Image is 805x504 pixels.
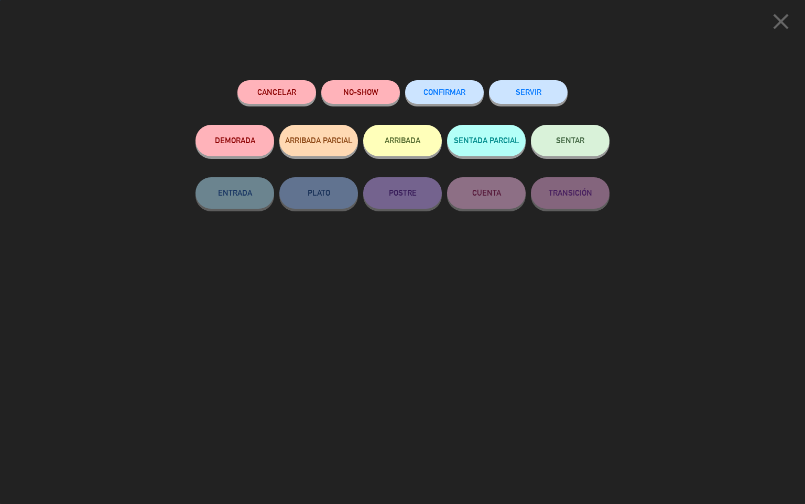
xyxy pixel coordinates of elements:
[285,136,353,145] span: ARRIBADA PARCIAL
[765,8,797,39] button: close
[195,177,274,209] button: ENTRADA
[489,80,568,104] button: SERVIR
[531,125,610,156] button: SENTAR
[363,177,442,209] button: POSTRE
[279,125,358,156] button: ARRIBADA PARCIAL
[447,125,526,156] button: SENTADA PARCIAL
[321,80,400,104] button: NO-SHOW
[423,88,465,96] span: CONFIRMAR
[279,177,358,209] button: PLATO
[237,80,316,104] button: Cancelar
[363,125,442,156] button: ARRIBADA
[768,8,794,35] i: close
[195,125,274,156] button: DEMORADA
[447,177,526,209] button: CUENTA
[531,177,610,209] button: TRANSICIÓN
[405,80,484,104] button: CONFIRMAR
[556,136,584,145] span: SENTAR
